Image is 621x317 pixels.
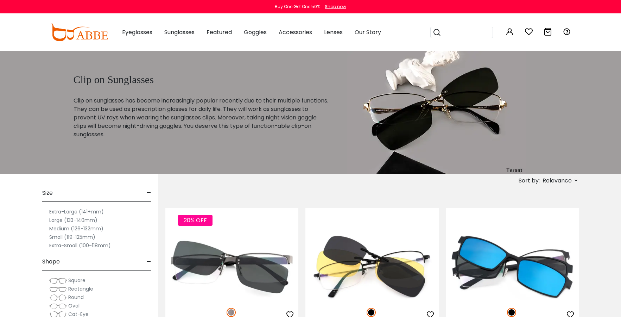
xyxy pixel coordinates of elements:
[68,302,80,309] span: Oval
[367,308,376,317] img: Black
[50,24,108,41] img: abbeglasses.com
[275,4,320,10] div: Buy One Get One 50%
[324,28,343,36] span: Lenses
[165,234,298,300] img: Gun Earth Clip-On - Metal ,Adjust Nose Pads
[279,28,312,36] span: Accessories
[49,241,111,250] label: Extra-Small (100-118mm)
[305,234,438,300] img: Black Luke Clip-On - Metal ,Adjust Nose Pads
[49,207,104,216] label: Extra-Large (141+mm)
[147,185,151,201] span: -
[49,294,67,301] img: Round.png
[49,216,97,224] label: Large (133-140mm)
[507,308,516,317] img: Black
[355,28,381,36] span: Our Story
[207,28,232,36] span: Featured
[74,97,330,139] p: Clip on sunglasses has become increasingly popular recently due to their multiple functions. They...
[227,308,236,317] img: Gun
[325,4,346,10] div: Shop now
[122,28,152,36] span: Eyeglasses
[68,285,93,292] span: Rectangle
[543,174,572,187] span: Relevance
[147,253,151,270] span: -
[321,4,346,10] a: Shop now
[446,234,579,300] img: Black Afghanistan Clip-On - TR ,Adjust Nose Pads
[49,286,67,293] img: Rectangle.png
[42,185,53,201] span: Size
[519,176,540,185] span: Sort by:
[68,277,85,284] span: Square
[178,215,213,226] span: 20% OFF
[42,253,60,270] span: Shape
[74,73,330,86] h1: Clip on Sunglasses
[347,51,526,174] img: clip on sunglasses
[164,28,195,36] span: Sunglasses
[49,277,67,284] img: Square.png
[244,28,267,36] span: Goggles
[49,224,103,233] label: Medium (126-132mm)
[68,294,84,301] span: Round
[49,303,67,310] img: Oval.png
[49,233,95,241] label: Small (119-125mm)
